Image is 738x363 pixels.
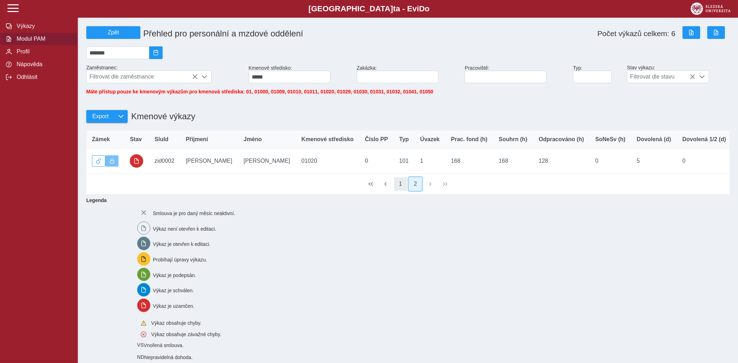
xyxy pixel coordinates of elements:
[462,62,570,86] div: Pracoviště:
[296,149,359,174] td: 01020
[153,288,194,293] span: Výkaz je schválen.
[92,155,105,167] button: Odemknout výkaz.
[682,136,726,143] span: Dovolená 1/2 (d)
[130,154,143,168] button: uzamčeno
[394,149,414,174] td: 101
[87,71,198,83] span: Filtrovat dle zaměstnance
[420,136,440,143] span: Úvazek
[597,29,675,38] span: Počet výkazů celkem: 6
[493,149,533,174] td: 168
[149,149,180,174] td: zid0002
[533,149,589,174] td: 128
[83,62,246,86] div: Zaměstnanec:
[246,62,354,86] div: Kmenové středisko:
[137,354,144,360] span: Smlouva vnořená do kmene
[14,36,72,42] span: Modul PAM
[682,26,700,39] button: Export do Excelu
[425,4,430,13] span: o
[445,149,493,174] td: 168
[499,136,527,143] span: Souhrn (h)
[21,4,717,13] b: [GEOGRAPHIC_DATA] a - Evi
[570,62,624,86] div: Typ:
[128,108,195,125] h1: Kmenové výkazy
[677,149,732,174] td: 0
[707,26,725,39] button: Export do PDF
[409,177,422,191] button: 2
[354,62,462,86] div: Zakázka:
[92,136,110,143] span: Zámek
[86,26,140,39] button: Zpět
[86,110,114,123] button: Export
[140,26,465,41] h1: Přehled pro personální a mzdové oddělení
[130,136,142,143] span: Stav
[595,136,625,143] span: SoNeSv (h)
[151,320,202,326] span: Výkaz obsahuje chyby.
[155,136,168,143] span: SluId
[153,272,196,278] span: Výkaz je podepsán.
[414,149,445,174] td: 1
[153,257,207,263] span: Probíhají úpravy výkazu.
[589,149,631,174] td: 0
[359,149,394,174] td: 0
[86,89,433,94] span: Máte přístup pouze ke kmenovým výkazům pro kmenová střediska: 01, 01000, 01009, 01010, 01011, 010...
[451,136,487,143] span: Prac. fond (h)
[89,29,137,36] span: Zpět
[238,149,296,174] td: [PERSON_NAME]
[14,23,72,29] span: Výkazy
[153,241,210,247] span: Výkaz je otevřen k editaci.
[153,303,194,309] span: Výkaz je uzamčen.
[144,355,193,360] span: Nepravidelná dohoda.
[186,136,208,143] span: Příjmení
[144,343,184,348] span: Vnořená smlouva.
[399,136,409,143] span: Typ
[83,195,727,206] b: Legenda
[394,177,407,191] button: 1
[631,149,677,174] td: 5
[365,136,388,143] span: Číslo PP
[691,2,731,15] img: logo_web_su.png
[627,71,695,83] span: Filtrovat dle stavu
[419,4,425,13] span: D
[153,226,216,231] span: Výkaz není otevřen k editaci.
[137,342,144,348] span: Smlouva vnořená do kmene
[92,113,109,120] span: Export
[244,136,262,143] span: Jméno
[14,74,72,80] span: Odhlásit
[151,332,221,337] span: Výkaz obsahuje závažné chyby.
[539,136,584,143] span: Odpracováno (h)
[149,46,163,59] button: 2025/08
[301,136,354,143] span: Kmenové středisko
[14,48,72,55] span: Profil
[393,4,395,13] span: t
[637,136,671,143] span: Dovolená (d)
[180,149,238,174] td: [PERSON_NAME]
[624,62,732,86] div: Stav výkazu:
[14,61,72,68] span: Nápověda
[105,155,119,167] button: Výkaz uzamčen.
[153,211,235,216] span: Smlouva je pro daný měsíc neaktivní.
